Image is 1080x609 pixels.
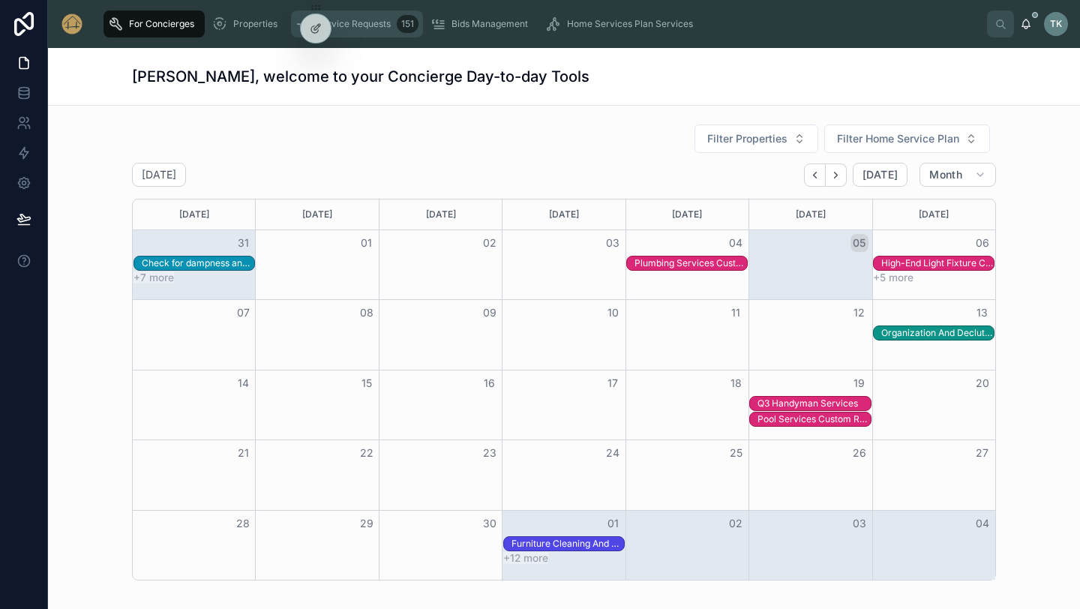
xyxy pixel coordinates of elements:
button: 02 [727,514,745,532]
div: Month View [132,199,996,580]
button: 25 [727,444,745,462]
button: 13 [973,304,991,322]
button: 03 [850,514,868,532]
div: Organization And Decluttering Services - Refresh Cadence [881,327,994,339]
button: 31 [234,234,252,252]
button: 29 [358,514,376,532]
a: Service Requests151 [291,10,423,37]
button: 03 [604,234,622,252]
a: Properties [208,10,288,37]
a: For Concierges [103,10,205,37]
button: 19 [850,374,868,392]
div: [DATE] [258,199,376,229]
button: 12 [850,304,868,322]
div: [DATE] [628,199,746,229]
button: 26 [850,444,868,462]
h2: [DATE] [142,167,176,182]
div: Check for dampness and mold [142,256,254,270]
button: 22 [358,444,376,462]
button: 23 [481,444,499,462]
button: 09 [481,304,499,322]
button: 02 [481,234,499,252]
div: Check for dampness and mold [142,257,254,269]
span: Month [929,168,962,181]
button: +7 more [133,271,174,283]
button: 27 [973,444,991,462]
button: 01 [604,514,622,532]
button: 10 [604,304,622,322]
button: 24 [604,444,622,462]
div: Furniture Cleaning And Scotchgard [511,537,624,550]
img: App logo [60,12,84,36]
button: Select Button [824,124,990,153]
button: [DATE] [853,163,907,187]
span: For Concierges [129,18,194,30]
button: 16 [481,374,499,392]
span: [DATE] [862,168,898,181]
button: 28 [234,514,252,532]
div: High-End Light Fixture Cleaning [881,256,994,270]
div: Plumbing Services Custom Request [634,257,747,269]
span: Filter Home Service Plan [837,131,959,146]
div: 151 [397,15,418,33]
div: Furniture Cleaning And Scotchgard [511,538,624,550]
button: +12 more [503,552,548,564]
button: Select Button [694,124,818,153]
div: [DATE] [382,199,499,229]
div: scrollable content [96,7,987,40]
button: 11 [727,304,745,322]
div: Q3 Handyman Services [757,397,870,410]
div: Pool Services Custom Request [757,412,870,426]
span: TK [1050,18,1062,30]
button: 14 [234,374,252,392]
button: 21 [234,444,252,462]
button: Back [804,163,826,187]
div: Plumbing Services Custom Request [634,256,747,270]
button: 20 [973,374,991,392]
button: 17 [604,374,622,392]
a: Home Services Plan Services [541,10,703,37]
div: Pool Services Custom Request [757,413,870,425]
span: Bids Management [451,18,528,30]
span: Home Services Plan Services [567,18,693,30]
button: 18 [727,374,745,392]
div: Organization And Decluttering Services - Refresh Cadence [881,326,994,340]
a: Bids Management [426,10,538,37]
div: Q3 Handyman Services [757,397,870,409]
div: [DATE] [135,199,253,229]
button: 08 [358,304,376,322]
div: [DATE] [875,199,993,229]
div: [DATE] [751,199,869,229]
h1: [PERSON_NAME], welcome to your Concierge Day-to-day Tools [132,66,589,87]
div: High-End Light Fixture Cleaning [881,257,994,269]
button: 05 [850,234,868,252]
button: 07 [234,304,252,322]
span: Filter Properties [707,131,787,146]
button: Next [826,163,847,187]
button: +5 more [873,271,913,283]
button: 01 [358,234,376,252]
button: 04 [727,234,745,252]
span: Properties [233,18,277,30]
button: 04 [973,514,991,532]
button: 15 [358,374,376,392]
button: 06 [973,234,991,252]
button: 30 [481,514,499,532]
div: [DATE] [505,199,622,229]
button: Month [919,163,996,187]
span: Service Requests [316,18,391,30]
